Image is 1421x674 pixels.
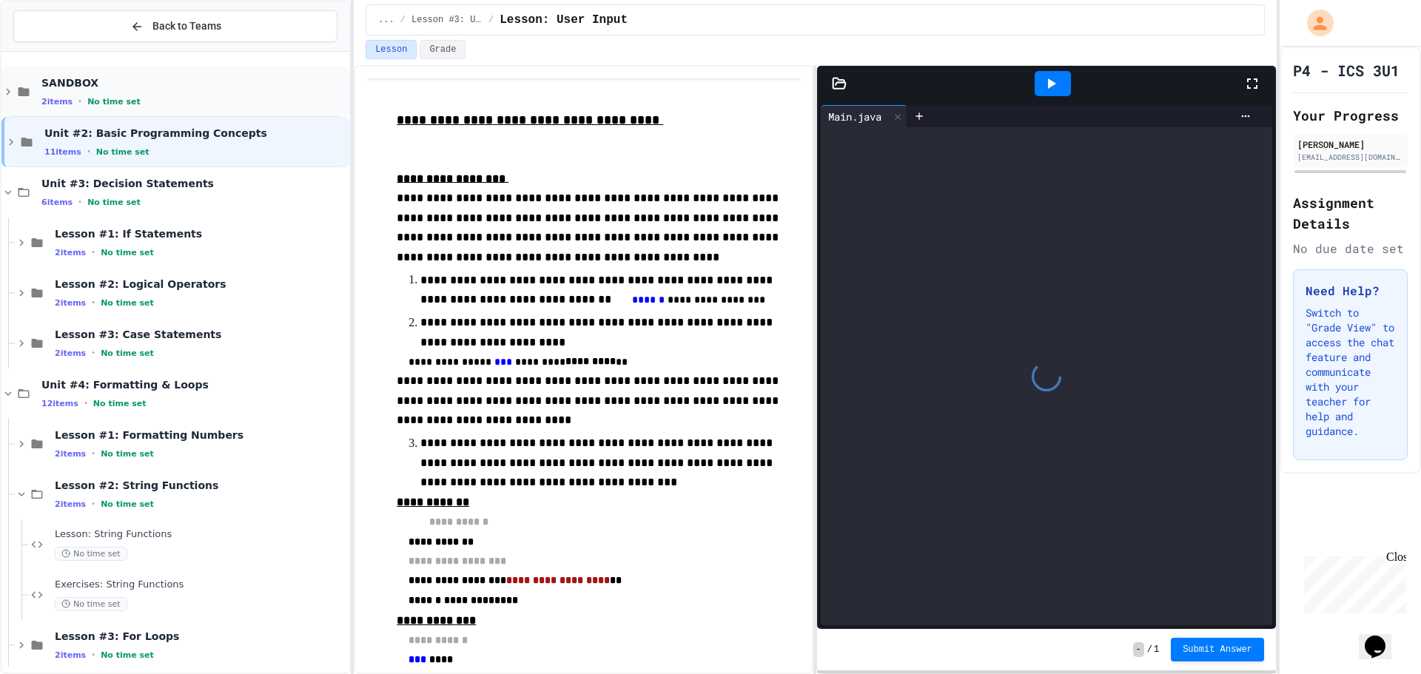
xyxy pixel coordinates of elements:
span: 2 items [41,97,73,107]
span: 12 items [41,399,78,408]
span: No time set [101,298,154,308]
h3: Need Help? [1306,282,1395,300]
div: No due date set [1293,240,1408,257]
span: No time set [101,650,154,660]
iframe: chat widget [1359,615,1406,659]
span: 2 items [55,298,86,308]
iframe: chat widget [1298,550,1406,613]
span: 2 items [55,248,86,257]
span: No time set [87,198,141,207]
span: No time set [87,97,141,107]
button: Lesson [366,40,417,59]
span: - [1133,642,1144,657]
span: 6 items [41,198,73,207]
span: Submit Answer [1183,644,1252,656]
span: / [488,14,494,26]
span: Lesson #3: User Input [411,14,483,26]
span: • [92,246,95,258]
span: / [1147,644,1152,656]
span: Lesson: User Input [500,11,628,29]
span: No time set [93,399,147,408]
span: • [78,95,81,107]
span: 2 items [55,499,86,509]
span: • [92,498,95,510]
span: Lesson #2: String Functions [55,479,346,492]
span: Lesson #2: Logical Operators [55,277,346,291]
h2: Your Progress [1293,105,1408,126]
span: Exercises: String Functions [55,579,346,591]
span: No time set [101,348,154,358]
span: Unit #4: Formatting & Loops [41,378,346,391]
div: My Account [1291,6,1337,40]
span: 2 items [55,650,86,660]
span: Unit #3: Decision Statements [41,177,346,190]
p: Switch to "Grade View" to access the chat feature and communicate with your teacher for help and ... [1306,306,1395,439]
div: [EMAIL_ADDRESS][DOMAIN_NAME] [1297,152,1403,163]
div: Main.java [821,105,907,127]
span: • [87,146,90,158]
span: Back to Teams [152,18,221,34]
span: ... [378,14,394,26]
span: No time set [96,147,150,157]
span: • [78,196,81,208]
span: 1 [1154,644,1159,656]
span: SANDBOX [41,76,346,90]
span: No time set [55,597,127,611]
span: • [84,397,87,409]
span: / [400,14,406,26]
div: [PERSON_NAME] [1297,138,1403,151]
button: Grade [420,40,466,59]
span: No time set [55,547,127,561]
span: No time set [101,449,154,459]
span: No time set [101,248,154,257]
h2: Assignment Details [1293,192,1408,234]
h1: P4 - ICS 3U1 [1293,60,1400,81]
span: 2 items [55,348,86,358]
button: Submit Answer [1171,638,1264,661]
span: Lesson #1: Formatting Numbers [55,428,346,442]
span: Lesson #1: If Statements [55,227,346,240]
span: • [92,649,95,661]
div: Main.java [821,109,889,124]
div: Chat with us now!Close [6,6,102,94]
span: Unit #2: Basic Programming Concepts [44,127,346,140]
button: Back to Teams [13,10,337,42]
span: Lesson #3: Case Statements [55,328,346,341]
span: • [92,448,95,459]
span: • [92,347,95,359]
span: • [92,297,95,309]
span: No time set [101,499,154,509]
span: Lesson #3: For Loops [55,630,346,643]
span: Lesson: String Functions [55,528,346,541]
span: 2 items [55,449,86,459]
span: 11 items [44,147,81,157]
